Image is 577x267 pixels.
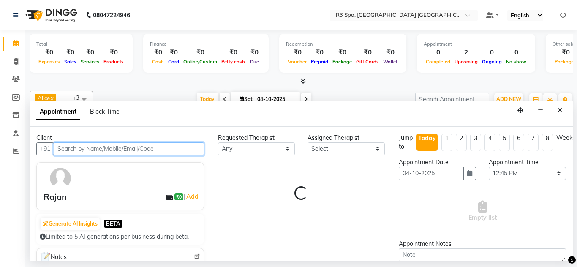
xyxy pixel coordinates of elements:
[399,240,566,248] div: Appointment Notes
[424,41,528,48] div: Appointment
[308,133,385,142] div: Assigned Therapist
[452,48,480,57] div: 2
[330,59,354,65] span: Package
[40,252,67,263] span: Notes
[79,48,101,57] div: ₹0
[185,191,200,202] a: Add
[36,41,126,48] div: Total
[286,59,309,65] span: Voucher
[104,220,122,228] span: BETA
[62,59,79,65] span: Sales
[181,48,219,57] div: ₹0
[424,48,452,57] div: 0
[38,95,50,101] span: Alice
[452,59,480,65] span: Upcoming
[418,134,436,143] div: Today
[150,59,166,65] span: Cash
[150,48,166,57] div: ₹0
[499,133,510,151] li: 5
[219,48,247,57] div: ₹0
[470,133,481,151] li: 3
[399,133,413,151] div: Jump to
[50,95,54,101] a: x
[166,48,181,57] div: ₹0
[218,133,295,142] div: Requested Therapist
[441,133,452,151] li: 1
[480,59,504,65] span: Ongoing
[36,133,204,142] div: Client
[255,93,297,106] input: 2025-10-04
[480,48,504,57] div: 0
[468,201,497,222] span: Empty list
[248,59,261,65] span: Due
[354,48,381,57] div: ₹0
[48,166,73,191] img: avatar
[354,59,381,65] span: Gift Cards
[504,59,528,65] span: No show
[36,59,62,65] span: Expenses
[183,191,200,202] span: |
[484,133,495,151] li: 4
[101,59,126,65] span: Products
[44,191,67,203] div: Rajan
[36,104,80,120] span: Appointment
[528,133,539,151] li: 7
[504,48,528,57] div: 0
[54,142,204,155] input: Search by Name/Mobile/Email/Code
[309,59,330,65] span: Prepaid
[150,41,262,48] div: Finance
[556,133,575,142] div: Weeks
[101,48,126,57] div: ₹0
[40,232,201,241] div: Limited to 5 AI generations per business during beta.
[219,59,247,65] span: Petty cash
[286,41,400,48] div: Redemption
[237,96,255,102] span: Sat
[415,93,489,106] input: Search Appointment
[73,94,86,101] span: +3
[424,59,452,65] span: Completed
[286,48,309,57] div: ₹0
[496,96,521,102] span: ADD NEW
[542,133,553,151] li: 8
[381,48,400,57] div: ₹0
[309,48,330,57] div: ₹0
[381,59,400,65] span: Wallet
[399,167,464,180] input: yyyy-mm-dd
[197,93,218,106] span: Today
[36,142,54,155] button: +91
[247,48,262,57] div: ₹0
[330,48,354,57] div: ₹0
[36,48,62,57] div: ₹0
[554,104,566,117] button: Close
[79,59,101,65] span: Services
[90,108,120,115] span: Block Time
[22,3,79,27] img: logo
[93,3,130,27] b: 08047224946
[513,133,524,151] li: 6
[166,59,181,65] span: Card
[399,158,476,167] div: Appointment Date
[456,133,467,151] li: 2
[181,59,219,65] span: Online/Custom
[41,218,100,230] button: Generate AI Insights
[489,158,566,167] div: Appointment Time
[494,93,523,105] button: ADD NEW
[62,48,79,57] div: ₹0
[174,193,183,200] span: ₹0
